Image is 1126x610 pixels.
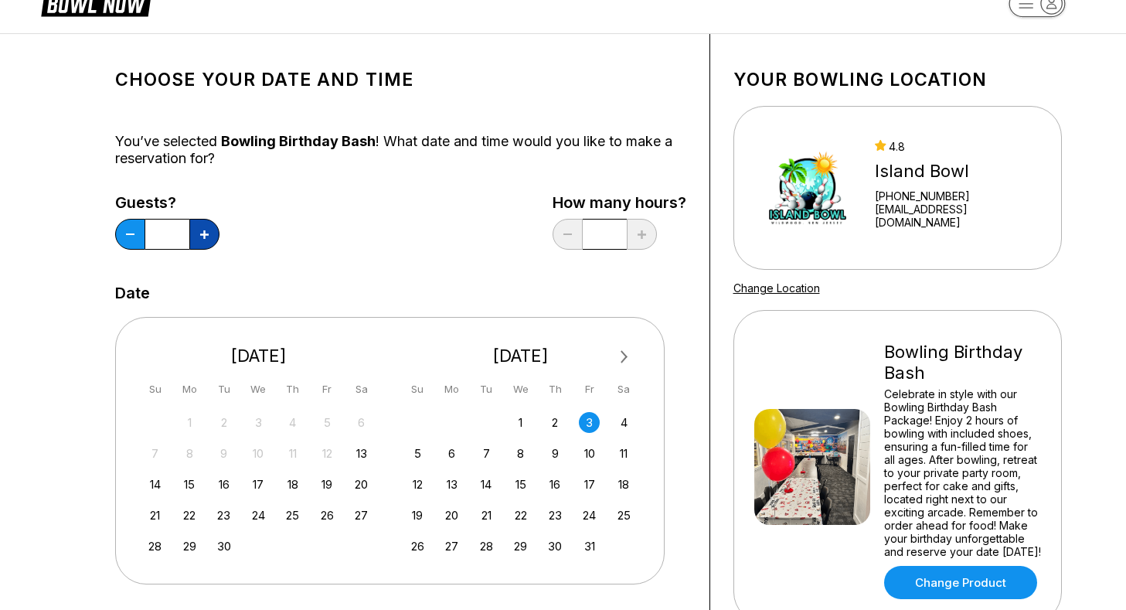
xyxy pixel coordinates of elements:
[115,194,219,211] label: Guests?
[351,443,372,464] div: Choose Saturday, September 13th, 2025
[476,474,497,495] div: Choose Tuesday, October 14th, 2025
[139,346,379,366] div: [DATE]
[510,474,531,495] div: Choose Wednesday, October 15th, 2025
[282,379,303,400] div: Th
[884,566,1037,599] a: Change Product
[179,474,200,495] div: Choose Monday, September 15th, 2025
[248,474,269,495] div: Choose Wednesday, September 17th, 2025
[476,379,497,400] div: Tu
[614,443,634,464] div: Choose Saturday, October 11th, 2025
[282,412,303,433] div: Not available Thursday, September 4th, 2025
[213,379,234,400] div: Tu
[401,346,641,366] div: [DATE]
[145,379,165,400] div: Su
[545,379,566,400] div: Th
[179,536,200,557] div: Choose Monday, September 29th, 2025
[145,474,165,495] div: Choose Sunday, September 14th, 2025
[282,474,303,495] div: Choose Thursday, September 18th, 2025
[317,474,338,495] div: Choose Friday, September 19th, 2025
[875,203,1040,229] a: [EMAIL_ADDRESS][DOMAIN_NAME]
[213,536,234,557] div: Choose Tuesday, September 30th, 2025
[145,536,165,557] div: Choose Sunday, September 28th, 2025
[510,505,531,526] div: Choose Wednesday, October 22nd, 2025
[884,342,1041,383] div: Bowling Birthday Bash
[614,474,634,495] div: Choose Saturday, October 18th, 2025
[145,505,165,526] div: Choose Sunday, September 21st, 2025
[441,536,462,557] div: Choose Monday, October 27th, 2025
[213,505,234,526] div: Choose Tuesday, September 23rd, 2025
[733,281,820,295] a: Change Location
[213,412,234,433] div: Not available Tuesday, September 2nd, 2025
[143,411,375,557] div: month 2025-09
[545,443,566,464] div: Choose Thursday, October 9th, 2025
[545,474,566,495] div: Choose Thursday, October 16th, 2025
[407,536,428,557] div: Choose Sunday, October 26th, 2025
[248,412,269,433] div: Not available Wednesday, September 3rd, 2025
[441,505,462,526] div: Choose Monday, October 20th, 2025
[317,505,338,526] div: Choose Friday, September 26th, 2025
[476,443,497,464] div: Choose Tuesday, October 7th, 2025
[248,443,269,464] div: Not available Wednesday, September 10th, 2025
[579,474,600,495] div: Choose Friday, October 17th, 2025
[351,474,372,495] div: Choose Saturday, September 20th, 2025
[317,443,338,464] div: Not available Friday, September 12th, 2025
[476,536,497,557] div: Choose Tuesday, October 28th, 2025
[579,505,600,526] div: Choose Friday, October 24th, 2025
[884,387,1041,558] div: Celebrate in style with our Bowling Birthday Bash Package! Enjoy 2 hours of bowling with included...
[441,474,462,495] div: Choose Monday, October 13th, 2025
[612,345,637,370] button: Next Month
[145,443,165,464] div: Not available Sunday, September 7th, 2025
[579,379,600,400] div: Fr
[614,412,634,433] div: Choose Saturday, October 4th, 2025
[733,69,1062,90] h1: Your bowling location
[545,412,566,433] div: Choose Thursday, October 2nd, 2025
[115,285,150,302] label: Date
[875,189,1040,203] div: [PHONE_NUMBER]
[875,161,1040,182] div: Island Bowl
[510,536,531,557] div: Choose Wednesday, October 29th, 2025
[351,379,372,400] div: Sa
[248,505,269,526] div: Choose Wednesday, September 24th, 2025
[115,69,686,90] h1: Choose your Date and time
[754,130,862,246] img: Island Bowl
[510,443,531,464] div: Choose Wednesday, October 8th, 2025
[248,379,269,400] div: We
[579,536,600,557] div: Choose Friday, October 31st, 2025
[407,379,428,400] div: Su
[179,379,200,400] div: Mo
[545,536,566,557] div: Choose Thursday, October 30th, 2025
[510,412,531,433] div: Choose Wednesday, October 1st, 2025
[510,379,531,400] div: We
[179,443,200,464] div: Not available Monday, September 8th, 2025
[476,505,497,526] div: Choose Tuesday, October 21st, 2025
[614,379,634,400] div: Sa
[213,474,234,495] div: Choose Tuesday, September 16th, 2025
[441,379,462,400] div: Mo
[179,505,200,526] div: Choose Monday, September 22nd, 2025
[405,411,637,557] div: month 2025-10
[614,505,634,526] div: Choose Saturday, October 25th, 2025
[115,133,686,167] div: You’ve selected ! What date and time would you like to make a reservation for?
[221,133,376,149] span: Bowling Birthday Bash
[213,443,234,464] div: Not available Tuesday, September 9th, 2025
[407,443,428,464] div: Choose Sunday, October 5th, 2025
[317,379,338,400] div: Fr
[179,412,200,433] div: Not available Monday, September 1st, 2025
[317,412,338,433] div: Not available Friday, September 5th, 2025
[407,474,428,495] div: Choose Sunday, October 12th, 2025
[754,409,870,525] img: Bowling Birthday Bash
[351,412,372,433] div: Not available Saturday, September 6th, 2025
[579,412,600,433] div: Choose Friday, October 3rd, 2025
[545,505,566,526] div: Choose Thursday, October 23rd, 2025
[553,194,686,211] label: How many hours?
[875,140,1040,153] div: 4.8
[282,443,303,464] div: Not available Thursday, September 11th, 2025
[579,443,600,464] div: Choose Friday, October 10th, 2025
[351,505,372,526] div: Choose Saturday, September 27th, 2025
[282,505,303,526] div: Choose Thursday, September 25th, 2025
[441,443,462,464] div: Choose Monday, October 6th, 2025
[407,505,428,526] div: Choose Sunday, October 19th, 2025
